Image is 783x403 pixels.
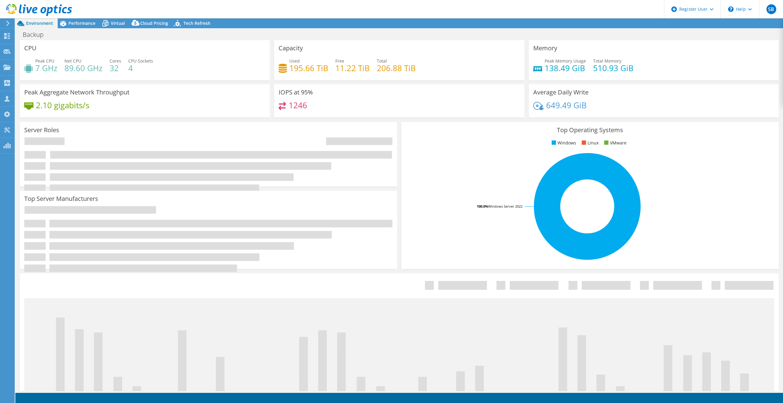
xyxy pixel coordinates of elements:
span: Total [377,58,387,64]
h3: IOPS at 95% [279,89,313,96]
span: Cores [110,58,121,64]
h4: 195.66 TiB [289,65,328,71]
span: Peak Memory Usage [545,58,586,64]
span: CPU Sockets [128,58,153,64]
h4: 32 [110,65,121,71]
li: Windows [550,140,576,146]
h4: 649.49 GiB [546,102,587,109]
h3: Peak Aggregate Network Throughput [24,89,129,96]
h4: 2.10 gigabits/s [36,102,89,109]
span: Virtual [111,20,125,26]
h3: Capacity [279,45,303,52]
svg: \n [728,6,734,12]
h4: 11.22 TiB [335,65,370,71]
h4: 89.60 GHz [64,65,102,71]
span: SB [766,4,776,14]
span: Total Memory [593,58,621,64]
li: VMware [603,140,627,146]
li: Linux [580,140,599,146]
span: Performance [68,20,95,26]
h4: 138.49 GiB [545,65,586,71]
h3: Server Roles [24,127,59,133]
h4: 510.93 GiB [593,65,634,71]
h3: Top Server Manufacturers [24,195,98,202]
h4: 4 [128,65,153,71]
span: Used [289,58,300,64]
span: Free [335,58,344,64]
tspan: Windows Server 2022 [488,204,523,209]
tspan: 100.0% [477,204,488,209]
h3: Average Daily Write [533,89,588,96]
h1: Backup [20,31,53,38]
span: Environment [26,20,53,26]
h4: 7 GHz [35,65,57,71]
h4: 1246 [289,102,307,109]
h4: 206.88 TiB [377,65,416,71]
span: Tech Refresh [183,20,210,26]
h3: CPU [24,45,37,52]
h3: Memory [533,45,557,52]
h3: Top Operating Systems [406,127,774,133]
span: Net CPU [64,58,81,64]
span: Peak CPU [35,58,54,64]
span: Cloud Pricing [140,20,168,26]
